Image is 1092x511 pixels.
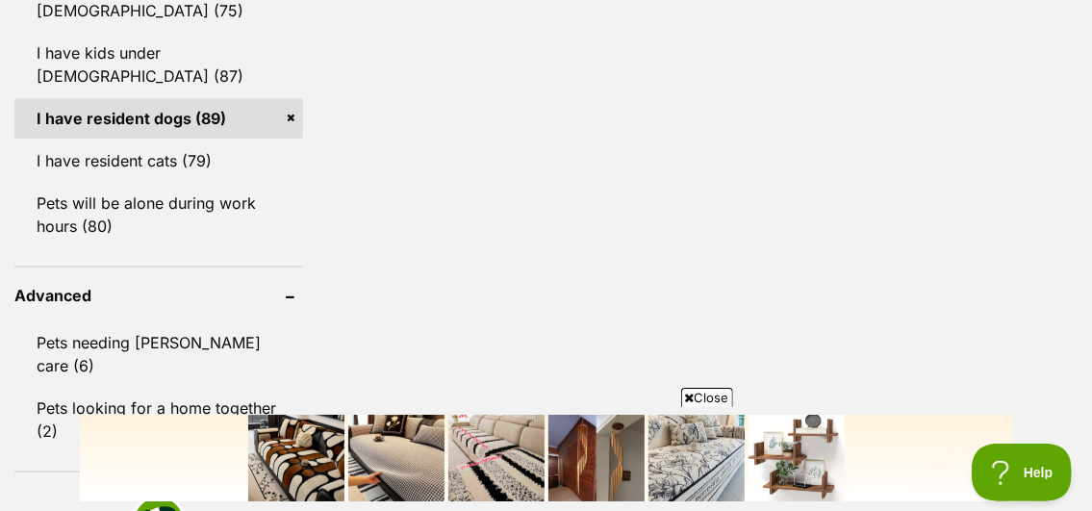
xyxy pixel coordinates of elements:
[14,388,303,451] a: Pets looking for a home together (2)
[14,141,303,181] a: I have resident cats (79)
[14,287,303,304] header: Advanced
[14,98,303,139] a: I have resident dogs (89)
[14,33,303,96] a: I have kids under [DEMOGRAPHIC_DATA] (87)
[14,183,303,246] a: Pets will be alone during work hours (80)
[80,415,1013,501] iframe: Advertisement
[972,444,1073,501] iframe: Help Scout Beacon - Open
[164,137,323,269] img: https://img.kwcdn.com/product/fancy/2c09c426-3547-4a42-99d9-7ddaa8b9cef0.jpg?imageMogr2/strip/siz...
[14,322,303,386] a: Pets needing [PERSON_NAME] care (6)
[681,388,733,407] span: Close
[147,194,289,384] img: https://img.kwcdn.com/product/20237f049c/5a482056-a8a1-4b44-bac5-84019ee80cf9_800x800.jpeg?imageM...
